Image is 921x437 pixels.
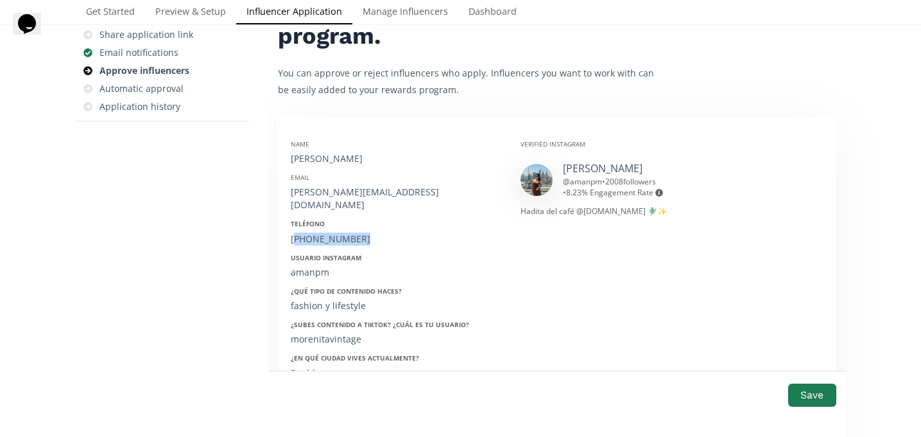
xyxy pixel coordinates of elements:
[99,46,178,59] div: Email notifications
[99,100,180,113] div: Application history
[563,161,642,175] a: [PERSON_NAME]
[291,353,419,362] strong: ¿En qué ciudad vives actualmente?
[291,333,501,346] div: morenitavintage
[605,176,656,187] span: 2008 followers
[291,253,361,262] strong: Usuario Instagram
[566,187,663,198] span: 8.23 % Engagement Rate
[291,367,501,380] div: Puebla
[521,206,731,217] div: Hadita del café @[DOMAIN_NAME] 🧚🏽‍♂️✨
[278,65,663,97] p: You can approve or reject influencers who apply. Influencers you want to work with can be easily ...
[563,176,731,198] div: @ amanpm • •
[291,219,325,228] strong: Teléfono
[291,266,501,279] div: amanpm
[291,173,501,182] div: Email
[291,287,402,296] strong: ¿Qué tipo de contenido haces?
[521,164,553,196] img: 472041131_1274172867185356_5219569493267362882_n.jpg
[291,139,501,148] div: Name
[13,13,54,51] iframe: chat widget
[99,82,184,95] div: Automatic approval
[521,139,731,148] div: Verified Instagram
[99,64,189,77] div: Approve influencers
[291,299,501,312] div: fashion y lifestyle
[788,383,836,407] button: Save
[291,320,469,329] strong: ¿Subes contenido a Tiktok? ¿Cuál es tu usuario?
[291,233,501,245] div: [PHONE_NUMBER]
[291,152,501,165] div: [PERSON_NAME]
[99,28,193,41] div: Share application link
[291,186,501,211] div: [PERSON_NAME][EMAIL_ADDRESS][DOMAIN_NAME]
